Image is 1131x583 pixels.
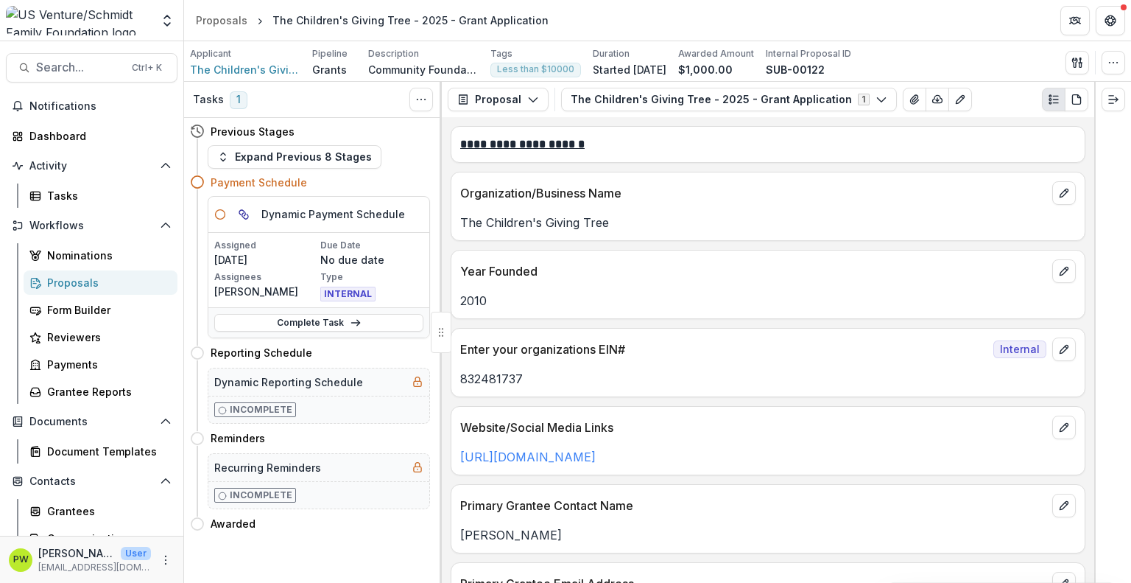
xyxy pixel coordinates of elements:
p: Tags [490,47,512,60]
span: INTERNAL [320,287,376,301]
button: Partners [1060,6,1090,35]
p: Awarded Amount [678,47,754,60]
h5: Recurring Reminders [214,460,321,475]
h3: Tasks [193,94,224,106]
div: Ctrl + K [129,60,165,76]
span: Less than $10000 [497,64,574,74]
button: Expand right [1102,88,1125,111]
div: Payments [47,357,166,372]
div: Proposals [47,275,166,290]
p: [PERSON_NAME] [214,284,317,299]
button: PDF view [1065,88,1088,111]
div: Tasks [47,188,166,203]
p: [PERSON_NAME] [460,526,1076,544]
a: Complete Task [214,314,423,332]
p: Internal Proposal ID [766,47,851,60]
a: [URL][DOMAIN_NAME] [460,450,596,464]
span: Documents [29,416,154,428]
p: Website/Social Media Links [460,419,1046,436]
button: Notifications [6,94,177,118]
p: $1,000.00 [678,62,733,77]
a: Communications [24,526,177,551]
button: Plaintext view [1042,88,1065,111]
div: Dashboard [29,128,166,144]
p: Due Date [320,239,423,252]
p: 832481737 [460,370,1076,388]
p: Year Founded [460,262,1046,280]
p: [EMAIL_ADDRESS][DOMAIN_NAME] [38,561,151,574]
button: Open Documents [6,410,177,433]
p: Pipeline [312,47,348,60]
p: Community Foundation of the [GEOGRAPHIC_DATA] [368,62,479,77]
a: Dashboard [6,124,177,148]
p: 2010 [460,292,1076,310]
h4: Reminders [211,430,265,446]
div: Proposals [196,13,247,28]
a: Form Builder [24,298,177,322]
p: The Children's Giving Tree [460,214,1076,231]
div: Nominations [47,248,166,263]
button: edit [1052,338,1076,361]
p: User [121,547,151,560]
h5: Dynamic Payment Schedule [261,206,405,222]
button: Open Contacts [6,469,177,493]
h4: Reporting Schedule [211,345,312,360]
span: Search... [36,60,123,74]
button: Get Help [1096,6,1125,35]
button: Toggle View Cancelled Tasks [409,88,433,111]
p: Description [368,47,419,60]
div: Grantee Reports [47,384,166,399]
h5: Dynamic Reporting Schedule [214,374,363,390]
a: Tasks [24,184,177,208]
p: Organization/Business Name [460,184,1046,202]
h4: Awarded [211,516,256,531]
div: Reviewers [47,329,166,345]
div: The Children's Giving Tree - 2025 - Grant Application [272,13,549,28]
span: Activity [29,160,154,172]
div: Document Templates [47,444,166,459]
button: edit [1052,494,1076,517]
img: US Venture/Schmidt Family Foundation logo [6,6,151,35]
a: Document Templates [24,439,177,464]
p: Enter your organizations EIN# [460,341,987,358]
p: Incomplete [230,489,292,502]
a: Nominations [24,243,177,268]
a: Grantee Reports [24,380,177,404]
p: Assigned [214,239,317,252]
button: edit [1052,181,1076,205]
nav: breadcrumb [190,10,554,31]
p: [DATE] [214,252,317,268]
a: Proposals [190,10,253,31]
p: Grants [312,62,347,77]
p: Primary Grantee Contact Name [460,497,1046,514]
div: Grantees [47,503,166,519]
p: Applicant [190,47,231,60]
h4: Previous Stages [211,124,295,139]
p: Type [320,270,423,284]
span: 1 [230,91,247,109]
div: Form Builder [47,302,166,318]
button: Open Workflows [6,214,177,237]
a: Reviewers [24,325,177,349]
div: Communications [47,531,166,546]
button: The Children's Giving Tree - 2025 - Grant Application1 [561,88,897,111]
h4: Payment Schedule [211,175,307,190]
p: No due date [320,252,423,268]
span: Internal [993,341,1046,358]
button: edit [1052,259,1076,283]
a: Grantees [24,499,177,523]
button: View Attached Files [903,88,926,111]
p: Duration [593,47,630,60]
a: Payments [24,352,177,377]
a: The Children's Giving Tree [190,62,300,77]
p: Started [DATE] [593,62,666,77]
span: Notifications [29,100,172,113]
span: Contacts [29,475,154,488]
button: Edit as form [948,88,972,111]
button: Proposal [448,88,549,111]
div: Parker Wolf [13,555,29,565]
p: Assignees [214,270,317,284]
button: Expand Previous 8 Stages [208,145,381,169]
button: edit [1052,416,1076,439]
